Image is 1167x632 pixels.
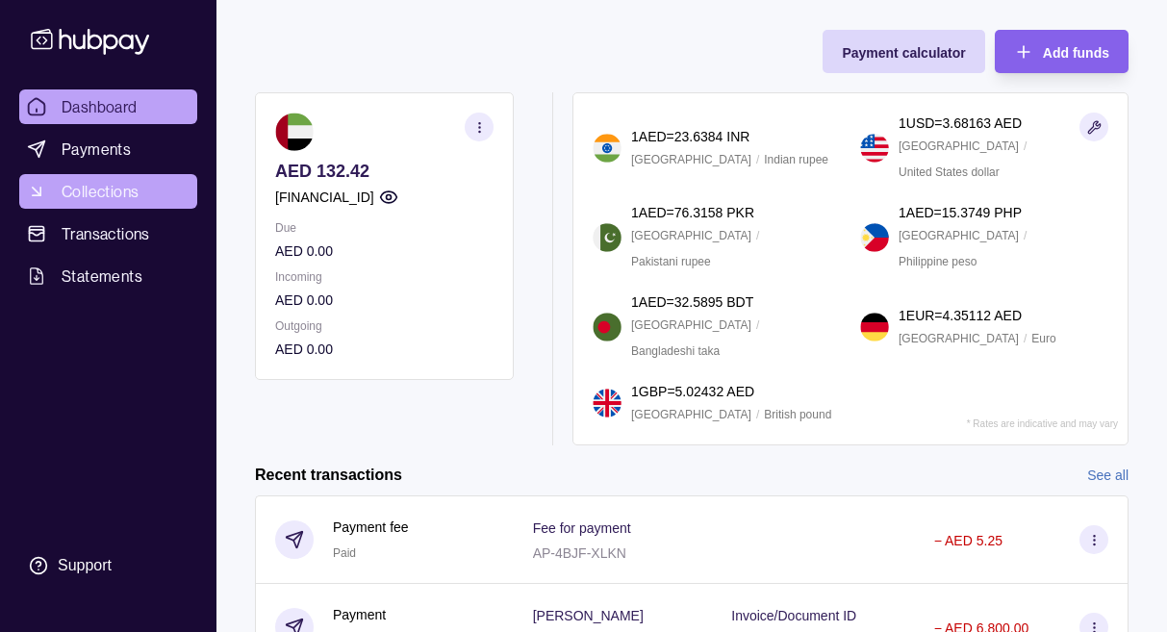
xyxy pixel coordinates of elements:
p: 1 EUR = 4.35112 AED [899,305,1022,326]
img: ph [860,223,889,252]
p: [GEOGRAPHIC_DATA] [631,315,751,336]
p: Invoice/Document ID [731,608,856,623]
p: [PERSON_NAME] [533,608,644,623]
h2: Recent transactions [255,465,402,486]
img: ae [275,113,314,151]
p: / [1024,225,1027,246]
p: Euro [1031,328,1055,349]
p: 1 AED = 15.3749 PHP [899,202,1022,223]
p: 1 GBP = 5.02432 AED [631,381,754,402]
span: Collections [62,180,139,203]
p: Indian rupee [764,149,828,170]
img: in [593,134,622,163]
p: AP-4BJF-XLKN [533,545,626,561]
p: Fee for payment [533,520,631,536]
span: Transactions [62,222,150,245]
p: / [756,225,759,246]
p: 1 AED = 23.6384 INR [631,126,749,147]
a: See all [1087,465,1129,486]
p: * Rates are indicative and may vary [967,418,1118,429]
p: / [756,315,759,336]
p: United States dollar [899,162,1000,183]
img: gb [593,389,622,417]
p: Bangladeshi taka [631,341,720,362]
p: − AED 5.25 [934,533,1002,548]
p: [GEOGRAPHIC_DATA] [631,404,751,425]
span: Paid [333,546,356,560]
img: pk [593,223,622,252]
p: [GEOGRAPHIC_DATA] [899,328,1019,349]
p: Due [275,217,494,239]
p: [GEOGRAPHIC_DATA] [631,149,751,170]
p: [GEOGRAPHIC_DATA] [899,136,1019,157]
p: AED 0.00 [275,290,494,311]
button: Add funds [995,30,1129,73]
img: us [860,134,889,163]
p: / [756,404,759,425]
p: British pound [764,404,831,425]
p: Pakistani rupee [631,251,711,272]
a: Support [19,545,197,586]
p: AED 132.42 [275,161,494,182]
p: 1 AED = 32.5895 BDT [631,291,753,313]
p: [GEOGRAPHIC_DATA] [631,225,751,246]
span: Payments [62,138,131,161]
span: Add funds [1043,45,1109,61]
img: bd [593,313,622,341]
a: Collections [19,174,197,209]
a: Dashboard [19,89,197,124]
p: Outgoing [275,316,494,337]
img: de [860,313,889,341]
p: 1 USD = 3.68163 AED [899,113,1022,134]
p: Incoming [275,266,494,288]
p: [FINANCIAL_ID] [275,187,374,208]
span: Payment calculator [842,45,965,61]
p: [GEOGRAPHIC_DATA] [899,225,1019,246]
span: Statements [62,265,142,288]
a: Transactions [19,216,197,251]
a: Payments [19,132,197,166]
p: Payment [333,604,386,625]
p: 1 AED = 76.3158 PKR [631,202,754,223]
button: Payment calculator [823,30,984,73]
p: / [1024,136,1027,157]
p: Philippine peso [899,251,977,272]
div: Support [58,555,112,576]
a: Statements [19,259,197,293]
p: / [1024,328,1027,349]
p: / [756,149,759,170]
p: AED 0.00 [275,240,494,262]
p: Payment fee [333,517,409,538]
span: Dashboard [62,95,138,118]
p: AED 0.00 [275,339,494,360]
